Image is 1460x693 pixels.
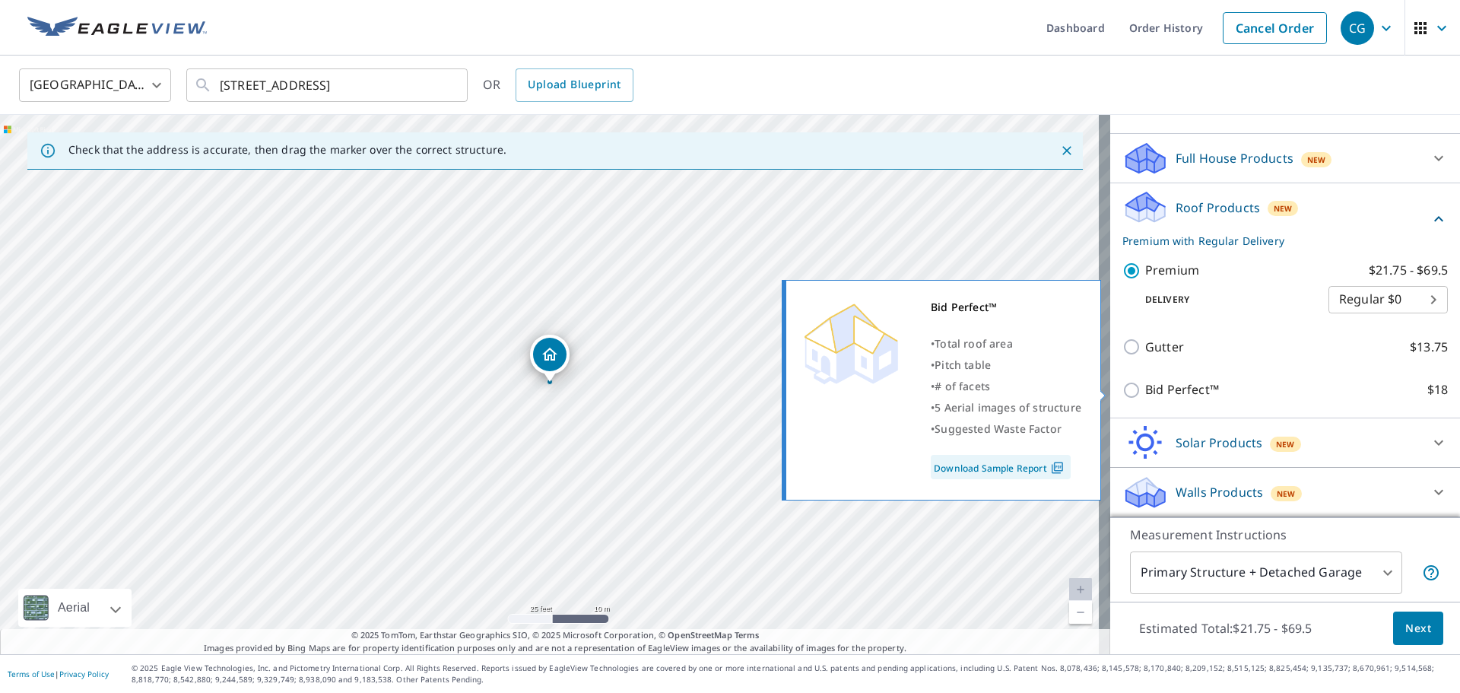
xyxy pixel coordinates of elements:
div: OR [483,68,633,102]
div: Walls ProductsNew [1122,474,1448,510]
span: New [1276,438,1295,450]
div: Full House ProductsNew [1122,140,1448,176]
div: Roof ProductsNewPremium with Regular Delivery [1122,189,1448,249]
span: © 2025 TomTom, Earthstar Geographics SIO, © 2025 Microsoft Corporation, © [351,629,760,642]
input: Search by address or latitude-longitude [220,64,436,106]
span: Next [1405,619,1431,638]
div: • [931,418,1081,440]
p: $13.75 [1410,338,1448,357]
div: • [931,354,1081,376]
div: [GEOGRAPHIC_DATA] [19,64,171,106]
div: • [931,333,1081,354]
p: © 2025 Eagle View Technologies, Inc. and Pictometry International Corp. All Rights Reserved. Repo... [132,663,1452,685]
a: Download Sample Report [931,455,1071,479]
p: Walls Products [1176,483,1263,501]
div: Regular $0 [1328,278,1448,321]
div: • [931,376,1081,397]
span: Upload Blueprint [528,75,620,94]
div: Aerial [53,589,94,627]
div: CG [1341,11,1374,45]
p: $18 [1427,380,1448,399]
div: Solar ProductsNew [1122,424,1448,461]
a: Upload Blueprint [516,68,633,102]
span: Suggested Waste Factor [935,421,1062,436]
p: Full House Products [1176,149,1293,167]
a: OpenStreetMap [668,629,732,641]
a: Current Level 20, Zoom Out [1069,601,1092,624]
span: 5 Aerial images of structure [935,400,1081,415]
p: Estimated Total: $21.75 - $69.5 [1127,612,1325,645]
span: Pitch table [935,358,991,372]
a: Terms of Use [8,669,55,679]
p: Check that the address is accurate, then drag the marker over the correct structure. [68,143,506,157]
a: Cancel Order [1223,12,1327,44]
img: Premium [798,297,904,388]
div: Primary Structure + Detached Garage [1130,552,1402,594]
p: $21.75 - $69.5 [1369,261,1448,280]
p: Premium with Regular Delivery [1122,233,1430,249]
span: New [1274,202,1293,215]
a: Terms [735,629,760,641]
span: New [1307,154,1326,166]
p: Measurement Instructions [1130,526,1440,544]
button: Next [1393,612,1443,646]
div: • [931,397,1081,418]
img: EV Logo [27,17,207,40]
p: | [8,669,109,679]
p: Gutter [1145,338,1184,357]
img: Pdf Icon [1047,461,1068,475]
div: Aerial [18,589,132,627]
p: Premium [1145,261,1199,280]
a: Privacy Policy [59,669,109,679]
p: Bid Perfect™ [1145,380,1219,399]
span: Your report will include the primary structure and a detached garage if one exists. [1422,564,1440,582]
button: Close [1057,141,1077,161]
div: Bid Perfect™ [931,297,1081,318]
span: # of facets [935,379,990,393]
p: Solar Products [1176,434,1262,452]
span: New [1277,488,1296,500]
span: Total roof area [935,336,1013,351]
p: Delivery [1122,293,1328,307]
p: Roof Products [1176,199,1260,217]
a: Current Level 20, Zoom In Disabled [1069,578,1092,601]
div: Dropped pin, building 1, Residential property, 11730 SW 220th St Miami, FL 33170 [530,335,570,382]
